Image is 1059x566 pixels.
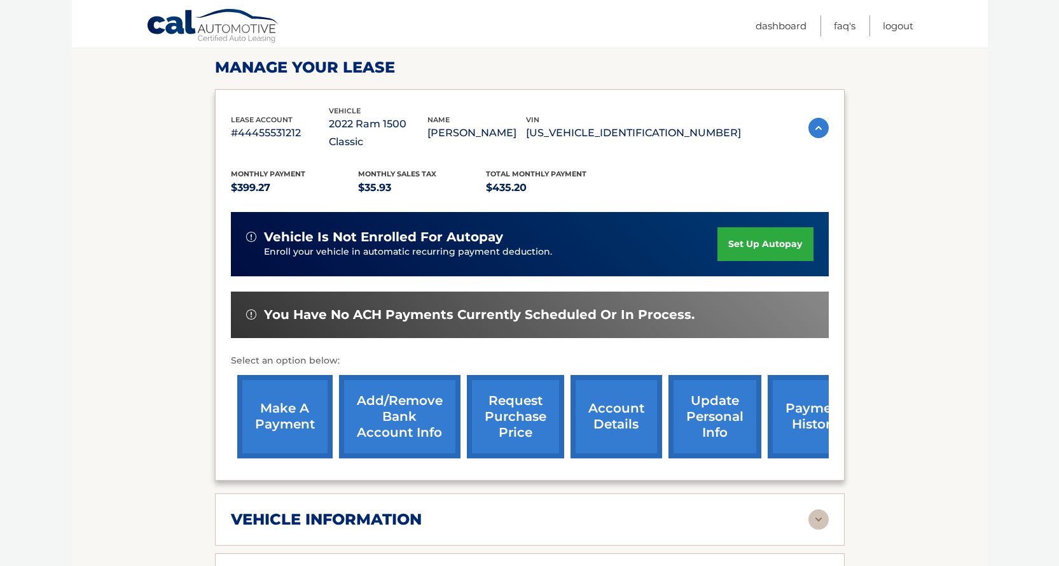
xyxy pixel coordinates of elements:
[486,169,586,178] span: Total Monthly Payment
[231,115,293,124] span: lease account
[486,179,614,197] p: $435.20
[231,353,829,369] p: Select an option below:
[526,124,741,142] p: [US_VEHICLE_IDENTIFICATION_NUMBER]
[246,232,256,242] img: alert-white.svg
[264,245,718,259] p: Enroll your vehicle in automatic recurring payment deduction.
[358,169,436,178] span: Monthly sales Tax
[264,307,695,323] span: You have no ACH payments currently scheduled or in process.
[808,509,829,530] img: accordion-rest.svg
[668,375,761,458] a: update personal info
[427,115,450,124] span: name
[768,375,863,458] a: payment history
[329,115,427,151] p: 2022 Ram 1500 Classic
[246,309,256,320] img: alert-white.svg
[427,124,526,142] p: [PERSON_NAME]
[808,118,829,138] img: accordion-active.svg
[467,375,564,458] a: request purchase price
[339,375,460,458] a: Add/Remove bank account info
[231,124,329,142] p: #44455531212
[358,179,486,197] p: $35.93
[146,8,280,45] a: Cal Automotive
[215,58,845,77] h2: Manage Your Lease
[264,229,503,245] span: vehicle is not enrolled for autopay
[883,15,913,36] a: Logout
[237,375,333,458] a: make a payment
[717,227,813,261] a: set up autopay
[756,15,806,36] a: Dashboard
[526,115,539,124] span: vin
[231,510,422,529] h2: vehicle information
[231,169,305,178] span: Monthly Payment
[231,179,359,197] p: $399.27
[329,106,361,115] span: vehicle
[571,375,662,458] a: account details
[834,15,855,36] a: FAQ's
